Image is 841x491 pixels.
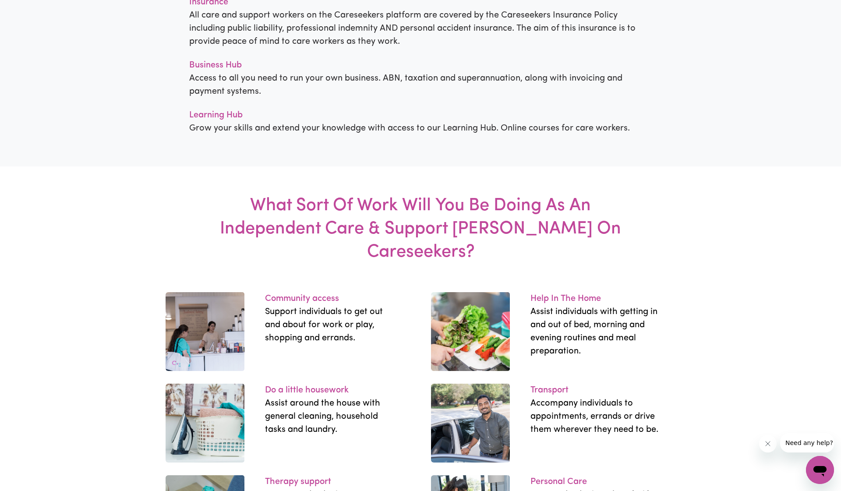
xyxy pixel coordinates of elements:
[189,109,652,122] p: Learning Hub
[265,292,394,305] p: Community access
[189,72,652,98] p: Access to all you need to run your own business. ABN, taxation and superannuation, along with inv...
[530,475,659,488] p: Personal Care
[530,292,659,305] p: Help In The Home
[806,456,834,484] iframe: Button to launch messaging window
[265,475,394,488] p: Therapy support
[189,59,652,72] p: Business Hub
[759,435,777,452] iframe: Close message
[166,384,244,463] img: work-12.ad5d85e4.jpg
[166,292,244,371] img: work-11.e9fa299d.jpg
[265,384,394,397] p: Do a little housework
[265,305,394,345] p: Support individuals to get out and about for work or play, shopping and errands.
[189,9,652,48] p: All care and support workers on the Careseekers platform are covered by the Careseekers Insurance...
[530,384,659,397] p: Transport
[431,292,510,371] img: work-21.3fa7cca1.jpg
[780,433,834,452] iframe: Message from company
[204,166,637,292] h3: What Sort Of Work Will You Be Doing As An Independent Care & Support [PERSON_NAME] On Careseekers?
[189,122,652,135] p: Grow your skills and extend your knowledge with access to our Learning Hub. Online courses for ca...
[530,305,659,358] p: Assist individuals with getting in and out of bed, morning and evening routines and meal preparat...
[265,397,394,436] p: Assist around the house with general cleaning, household tasks and laundry.
[431,384,510,463] img: work-22.b58e9bca.jpg
[530,397,659,436] p: Accompany individuals to appointments, errands or drive them wherever they need to be.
